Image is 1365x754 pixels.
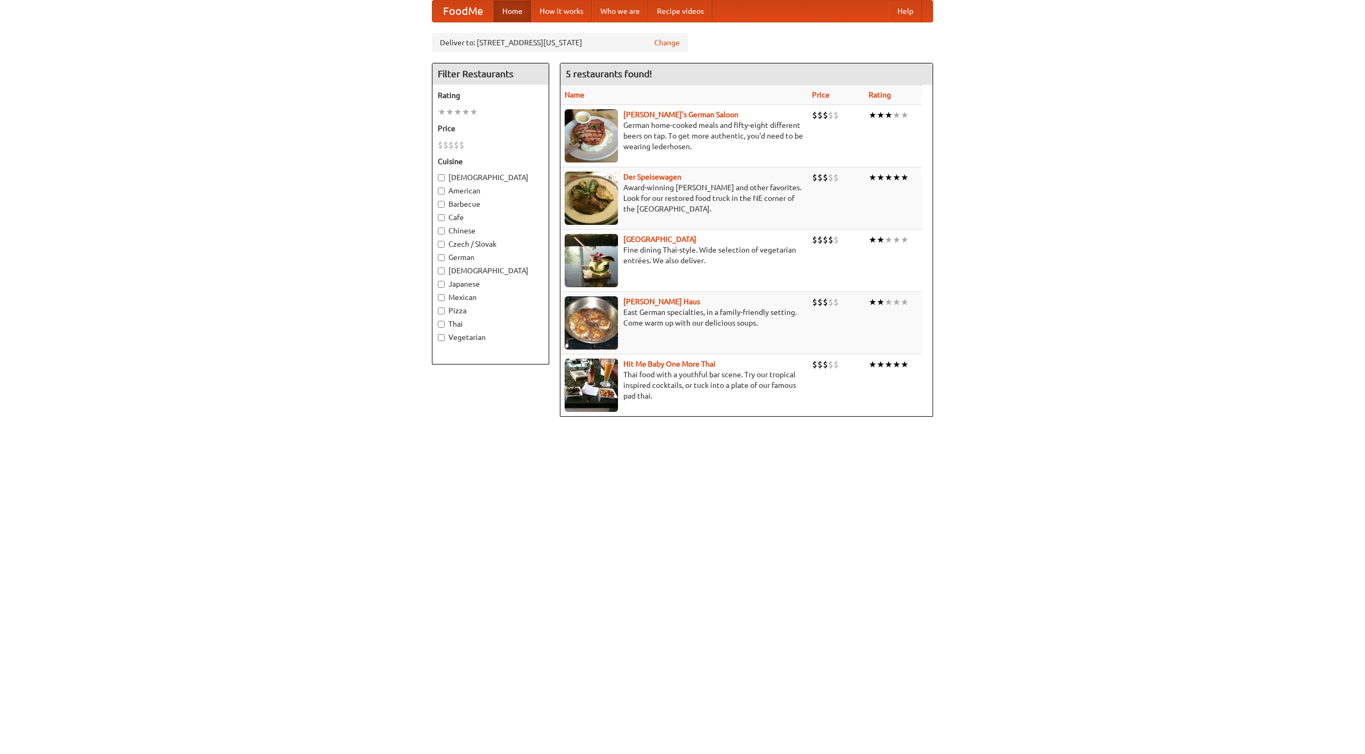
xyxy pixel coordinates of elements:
li: ★ [877,296,885,308]
label: [DEMOGRAPHIC_DATA] [438,172,543,183]
li: ★ [885,359,893,370]
p: Fine dining Thai-style. Wide selection of vegetarian entrées. We also deliver. [565,245,804,266]
b: [GEOGRAPHIC_DATA] [623,235,696,244]
b: [PERSON_NAME] Haus [623,297,700,306]
input: Czech / Slovak [438,241,445,248]
li: $ [817,109,823,121]
li: ★ [462,106,470,118]
li: ★ [885,296,893,308]
li: $ [833,234,839,246]
li: $ [823,359,828,370]
p: Thai food with a youthful bar scene. Try our tropical inspired cocktails, or tuck into a plate of... [565,369,804,401]
li: $ [833,109,839,121]
li: ★ [893,359,901,370]
li: ★ [901,109,909,121]
input: Pizza [438,307,445,314]
a: Change [654,37,680,48]
li: $ [833,296,839,308]
img: kohlhaus.jpg [565,296,618,350]
li: ★ [470,106,478,118]
li: $ [812,234,817,246]
li: $ [828,359,833,370]
li: $ [459,139,464,151]
li: ★ [901,296,909,308]
li: $ [828,234,833,246]
li: $ [812,296,817,308]
h5: Cuisine [438,156,543,167]
input: Vegetarian [438,334,445,341]
li: ★ [877,172,885,183]
li: ★ [869,296,877,308]
li: $ [823,172,828,183]
input: American [438,188,445,194]
li: ★ [893,296,901,308]
li: ★ [885,234,893,246]
li: ★ [446,106,454,118]
input: [DEMOGRAPHIC_DATA] [438,267,445,274]
li: $ [828,109,833,121]
li: ★ [869,234,877,246]
input: Chinese [438,228,445,234]
li: ★ [901,172,909,183]
li: ★ [893,172,901,183]
label: Japanese [438,279,543,289]
input: Mexican [438,294,445,301]
li: ★ [454,106,462,118]
li: ★ [869,359,877,370]
p: Award-winning [PERSON_NAME] and other favorites. Look for our restored food truck in the NE corne... [565,182,804,214]
a: Who we are [592,1,648,22]
a: How it works [531,1,592,22]
li: $ [812,109,817,121]
li: ★ [877,359,885,370]
li: ★ [893,234,901,246]
li: $ [823,296,828,308]
li: ★ [901,234,909,246]
h4: Filter Restaurants [432,63,549,85]
h5: Price [438,123,543,134]
a: Price [812,91,830,99]
label: American [438,185,543,196]
a: Recipe videos [648,1,712,22]
li: ★ [877,109,885,121]
a: Der Speisewagen [623,173,681,181]
li: ★ [893,109,901,121]
li: ★ [885,109,893,121]
label: Barbecue [438,199,543,209]
label: Mexican [438,292,543,303]
img: speisewagen.jpg [565,172,618,225]
div: Deliver to: [STREET_ADDRESS][US_STATE] [432,33,688,52]
p: German home-cooked meals and fifty-eight different beers on tap. To get more authentic, you'd nee... [565,120,804,152]
label: Pizza [438,305,543,316]
a: Rating [869,91,891,99]
li: $ [454,139,459,151]
li: $ [812,172,817,183]
li: $ [443,139,448,151]
label: German [438,252,543,263]
li: $ [823,234,828,246]
input: [DEMOGRAPHIC_DATA] [438,174,445,181]
li: $ [817,359,823,370]
li: $ [828,172,833,183]
input: Cafe [438,214,445,221]
li: ★ [869,172,877,183]
li: $ [823,109,828,121]
label: Thai [438,319,543,329]
a: [PERSON_NAME]'s German Saloon [623,110,738,119]
li: $ [833,359,839,370]
label: Vegetarian [438,332,543,343]
li: ★ [869,109,877,121]
input: Barbecue [438,201,445,208]
li: $ [812,359,817,370]
a: Name [565,91,584,99]
li: $ [817,296,823,308]
input: German [438,254,445,261]
li: ★ [901,359,909,370]
li: $ [448,139,454,151]
ng-pluralize: 5 restaurants found! [566,69,652,79]
a: Hit Me Baby One More Thai [623,360,716,368]
label: [DEMOGRAPHIC_DATA] [438,265,543,276]
label: Czech / Slovak [438,239,543,249]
